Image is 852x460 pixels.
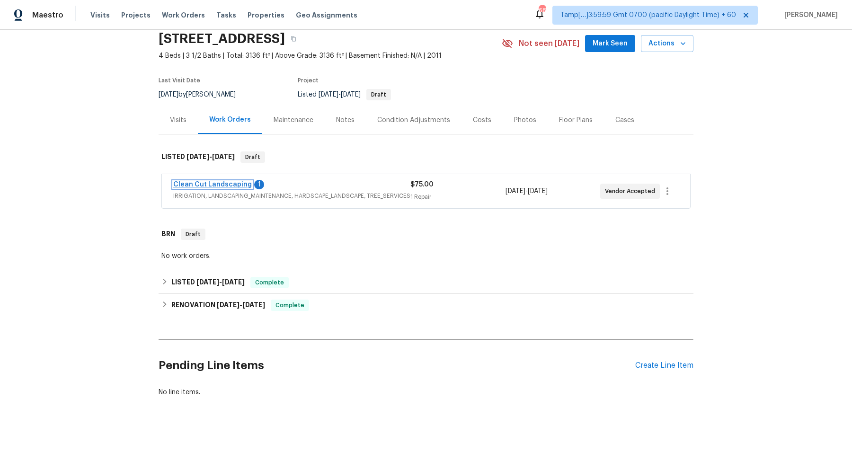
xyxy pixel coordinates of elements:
a: Clean Cut Landscaping [173,181,252,188]
div: LISTED [DATE]-[DATE]Draft [159,142,693,172]
span: Projects [121,10,151,20]
span: [DATE] [186,153,209,160]
div: by [PERSON_NAME] [159,89,247,100]
span: $75.00 [410,181,434,188]
h6: RENOVATION [171,300,265,311]
span: Vendor Accepted [605,186,659,196]
h6: BRN [161,229,175,240]
div: 682 [539,6,545,15]
span: IRRIGATION, LANDSCAPING_MAINTENANCE, HARDSCAPE_LANDSCAPE, TREE_SERVICES [173,191,410,201]
span: [DATE] [506,188,525,195]
div: Photos [514,115,536,125]
span: 4 Beds | 3 1/2 Baths | Total: 3136 ft² | Above Grade: 3136 ft² | Basement Finished: N/A | 2011 [159,51,502,61]
div: BRN Draft [159,219,693,249]
span: - [217,301,265,308]
span: Complete [272,301,308,310]
span: Draft [241,152,264,162]
span: [DATE] [159,91,178,98]
h2: [STREET_ADDRESS] [159,34,285,44]
span: - [506,186,548,196]
span: - [186,153,235,160]
div: No line items. [159,388,693,397]
span: Visits [90,10,110,20]
span: Draft [182,230,204,239]
button: Copy Address [285,30,302,47]
span: Tamp[…]3:59:59 Gmt 0700 (pacific Daylight Time) + 60 [560,10,736,20]
span: Work Orders [162,10,205,20]
button: Actions [641,35,693,53]
span: Actions [648,38,686,50]
span: [DATE] [196,279,219,285]
div: Cases [615,115,634,125]
span: Mark Seen [593,38,628,50]
span: [DATE] [319,91,338,98]
h6: LISTED [161,151,235,163]
span: Complete [251,278,288,287]
span: Listed [298,91,391,98]
div: 1 [254,180,264,189]
span: Draft [367,92,390,97]
div: Notes [336,115,355,125]
div: Maintenance [274,115,313,125]
span: [DATE] [528,188,548,195]
span: Project [298,78,319,83]
span: Tasks [216,12,236,18]
div: Condition Adjustments [377,115,450,125]
span: [PERSON_NAME] [781,10,838,20]
div: Work Orders [209,115,251,124]
span: [DATE] [217,301,240,308]
div: Create Line Item [635,361,693,370]
span: - [196,279,245,285]
div: Visits [170,115,186,125]
span: - [319,91,361,98]
span: Maestro [32,10,63,20]
h6: LISTED [171,277,245,288]
span: Not seen [DATE] [519,39,579,48]
span: [DATE] [212,153,235,160]
span: Properties [248,10,284,20]
div: No work orders. [161,251,691,261]
span: [DATE] [242,301,265,308]
div: Floor Plans [559,115,593,125]
div: LISTED [DATE]-[DATE]Complete [159,271,693,294]
div: Costs [473,115,491,125]
h2: Pending Line Items [159,344,635,388]
span: [DATE] [222,279,245,285]
button: Mark Seen [585,35,635,53]
div: 1 Repair [410,192,505,202]
span: [DATE] [341,91,361,98]
span: Last Visit Date [159,78,200,83]
div: RENOVATION [DATE]-[DATE]Complete [159,294,693,317]
span: Geo Assignments [296,10,357,20]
